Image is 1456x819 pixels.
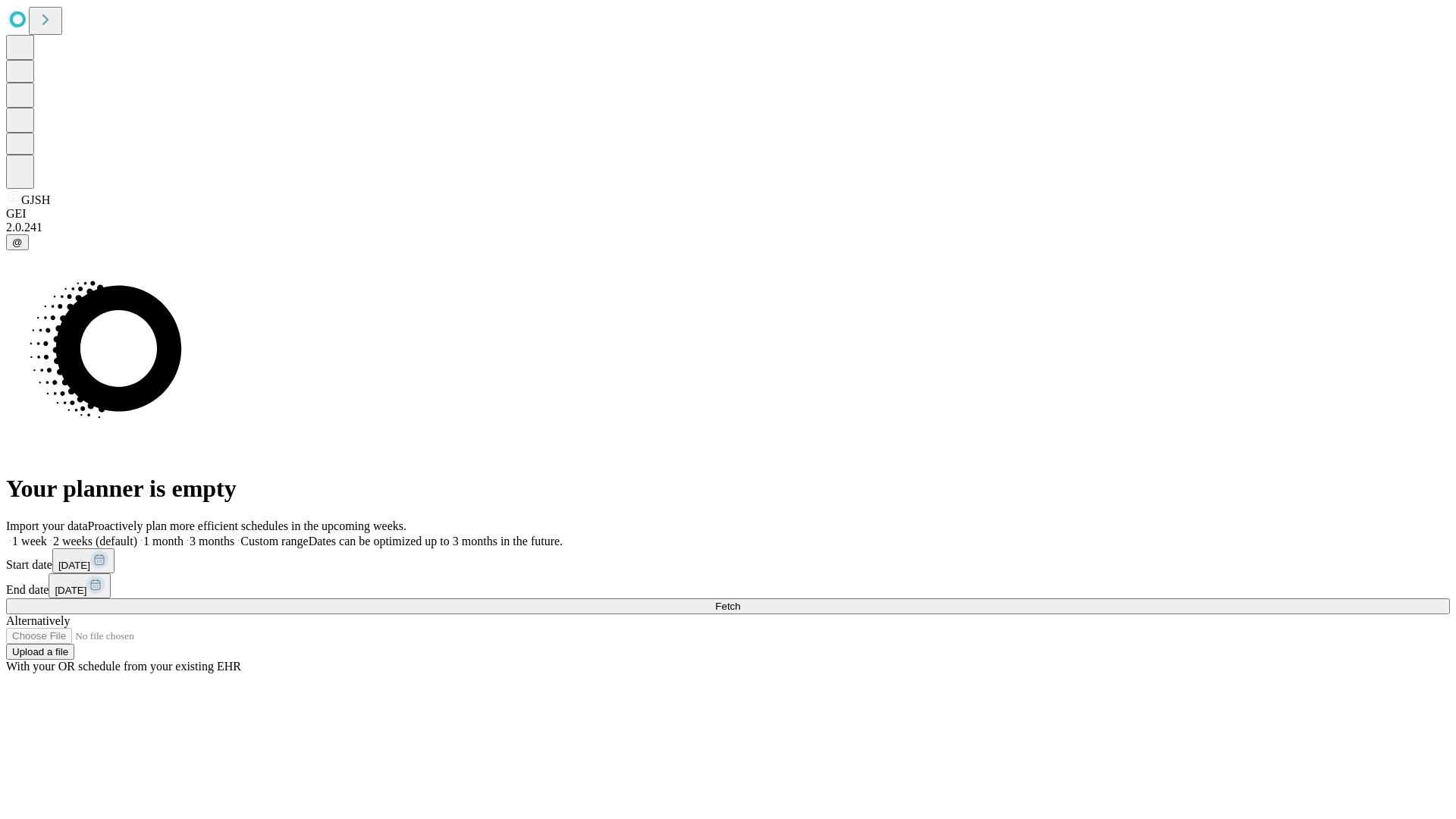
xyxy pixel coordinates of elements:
button: Upload a file [6,644,74,660]
button: [DATE] [49,573,111,598]
button: [DATE] [52,548,115,573]
span: 1 week [12,535,47,548]
div: GEI [6,207,1450,221]
button: @ [6,234,29,250]
span: 3 months [190,535,234,548]
span: Custom range [240,535,308,548]
span: Alternatively [6,614,70,627]
h1: Your planner is empty [6,475,1450,503]
span: @ [12,237,23,248]
span: Import your data [6,519,88,532]
span: 1 month [143,535,184,548]
span: Proactively plan more efficient schedules in the upcoming weeks. [88,519,406,532]
div: End date [6,573,1450,598]
span: 2 weeks (default) [53,535,137,548]
span: Fetch [715,601,740,612]
span: With your OR schedule from your existing EHR [6,660,241,673]
span: Dates can be optimized up to 3 months in the future. [309,535,563,548]
button: Fetch [6,598,1450,614]
div: Start date [6,548,1450,573]
span: [DATE] [55,585,86,596]
div: 2.0.241 [6,221,1450,234]
span: GJSH [21,193,50,206]
span: [DATE] [58,560,90,571]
